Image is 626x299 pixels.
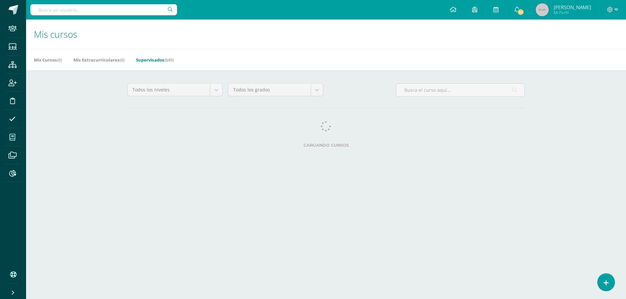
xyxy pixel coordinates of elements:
[396,84,525,96] input: Busca el curso aquí...
[34,55,62,65] a: Mis Cursos(0)
[517,8,524,16] span: 24
[57,57,62,63] span: (0)
[164,57,174,63] span: (649)
[536,3,549,16] img: 45x45
[34,28,77,40] span: Mis cursos
[127,84,222,96] a: Todos los niveles
[30,4,177,15] input: Busca un usuario...
[136,55,174,65] a: Supervisados(649)
[554,4,591,10] span: [PERSON_NAME]
[120,57,125,63] span: (0)
[554,10,591,15] span: Mi Perfil
[228,84,323,96] a: Todos los grados
[233,84,306,96] span: Todos los grados
[132,84,205,96] span: Todos los niveles
[127,143,525,148] label: Cargando cursos
[73,55,125,65] a: Mis Extracurriculares(0)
